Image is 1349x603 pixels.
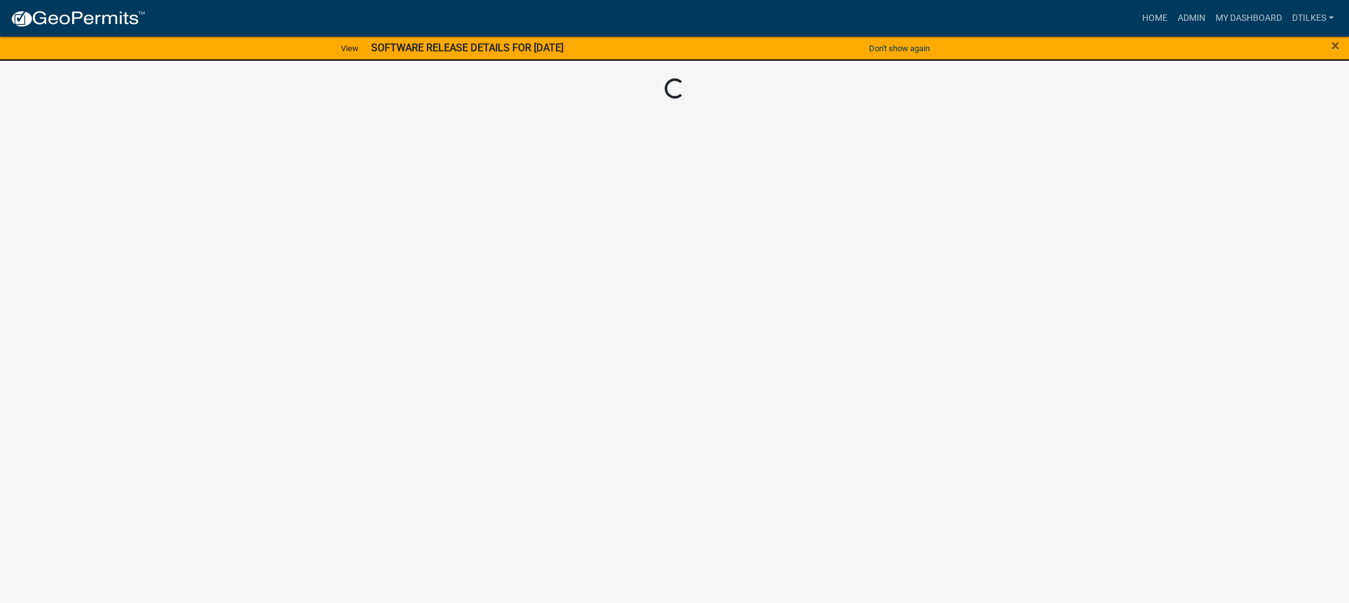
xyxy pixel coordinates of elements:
[1173,6,1210,30] a: Admin
[1331,38,1340,53] button: Close
[1137,6,1173,30] a: Home
[1331,37,1340,54] span: ×
[371,42,564,54] strong: SOFTWARE RELEASE DETAILS FOR [DATE]
[336,38,364,59] a: View
[864,38,935,59] button: Don't show again
[1287,6,1339,30] a: dtilkes
[1210,6,1287,30] a: My Dashboard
